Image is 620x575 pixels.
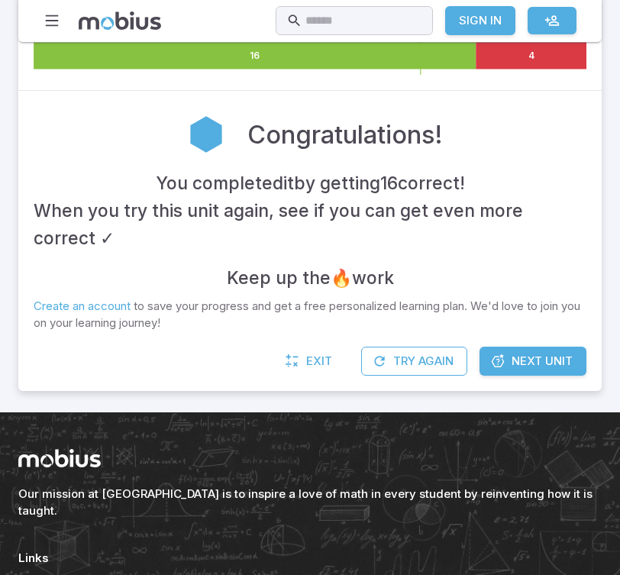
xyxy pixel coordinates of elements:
a: Create an account [34,299,131,313]
h4: When you try this unit again, see if you can get even more correct ✓ [34,197,586,252]
a: Next Unit [480,347,586,376]
h4: You completed it by getting 16 correct ! [156,170,465,197]
button: Try Again [361,347,467,376]
h6: Links [18,550,602,567]
span: Exit [306,353,332,370]
span: Next Unit [512,353,573,370]
a: Sign In [445,6,515,35]
h4: Keep up the 🔥 work [227,264,394,292]
p: to save your progress and get a free personalized learning plan. We'd love to join you on your le... [34,298,586,331]
a: Exit [277,347,343,376]
h6: Our mission at [GEOGRAPHIC_DATA] is to inspire a love of math in every student by reinventing how... [18,486,602,519]
h2: Congratulations! [247,116,443,153]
